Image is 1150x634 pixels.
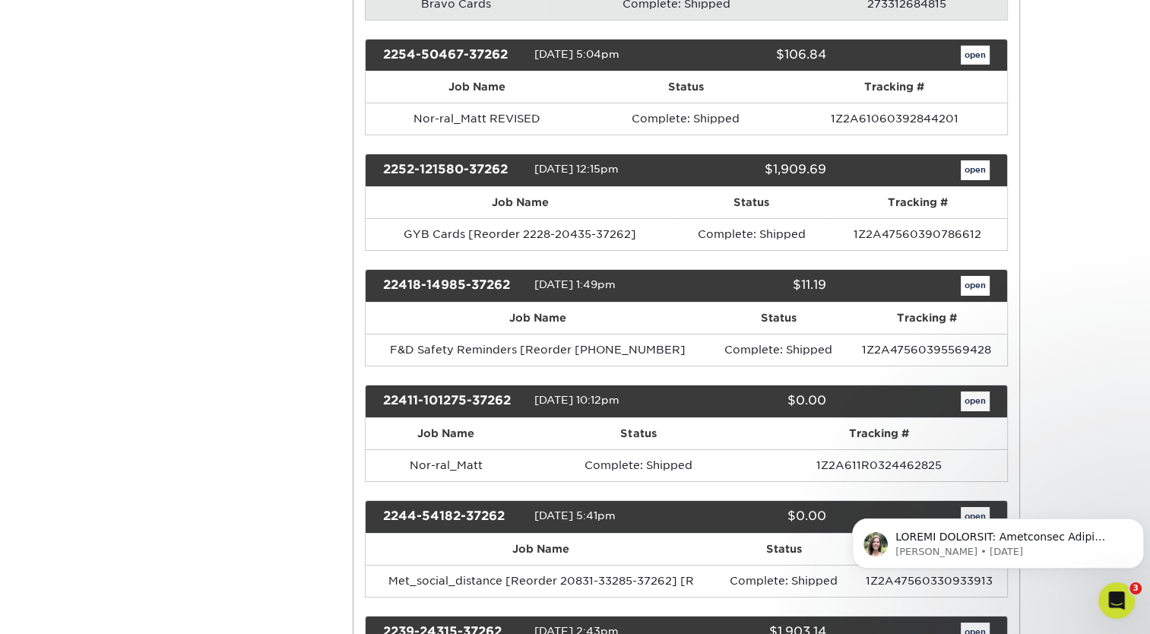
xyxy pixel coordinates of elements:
[534,163,619,175] span: [DATE] 12:15pm
[710,303,847,334] th: Status
[534,394,619,406] span: [DATE] 10:12pm
[589,103,782,135] td: Complete: Shipped
[372,391,534,411] div: 22411-101275-37262
[717,534,851,565] th: Status
[710,334,847,366] td: Complete: Shipped
[366,334,710,366] td: F&D Safety Reminders [Reorder [PHONE_NUMBER]
[675,187,828,218] th: Status
[717,565,851,597] td: Complete: Shipped
[526,418,750,449] th: Status
[534,278,616,290] span: [DATE] 1:49pm
[366,449,526,481] td: Nor-ral_Matt
[675,218,828,250] td: Complete: Shipped
[828,218,1007,250] td: 1Z2A47560390786612
[372,160,534,180] div: 2252-121580-37262
[372,276,534,296] div: 22418-14985-37262
[961,46,990,65] a: open
[1098,582,1135,619] iframe: Intercom live chat
[961,391,990,411] a: open
[366,303,710,334] th: Job Name
[589,71,782,103] th: Status
[750,449,1006,481] td: 1Z2A611R0324462825
[366,534,717,565] th: Job Name
[961,160,990,180] a: open
[526,449,750,481] td: Complete: Shipped
[675,160,838,180] div: $1,909.69
[675,507,838,527] div: $0.00
[846,487,1150,593] iframe: Intercom notifications message
[847,334,1007,366] td: 1Z2A47560395569428
[961,276,990,296] a: open
[366,218,675,250] td: GYB Cards [Reorder 2228-20435-37262]
[366,187,675,218] th: Job Name
[782,71,1006,103] th: Tracking #
[366,103,589,135] td: Nor-ral_Matt REVISED
[675,46,838,65] div: $106.84
[675,276,838,296] div: $11.19
[372,46,534,65] div: 2254-50467-37262
[1129,582,1142,594] span: 3
[534,509,616,521] span: [DATE] 5:41pm
[366,71,589,103] th: Job Name
[534,48,619,60] span: [DATE] 5:04pm
[847,303,1007,334] th: Tracking #
[828,187,1007,218] th: Tracking #
[366,565,717,597] td: Met_social_distance [Reorder 20831-33285-37262] [R
[675,391,838,411] div: $0.00
[782,103,1006,135] td: 1Z2A61060392844201
[366,418,526,449] th: Job Name
[372,507,534,527] div: 2244-54182-37262
[750,418,1006,449] th: Tracking #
